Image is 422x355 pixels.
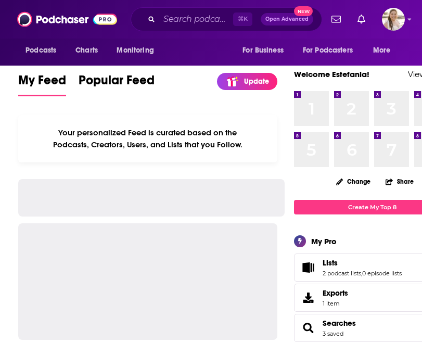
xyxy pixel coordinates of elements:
[17,9,117,29] img: Podchaser - Follow, Share and Rate Podcasts
[79,72,155,96] a: Popular Feed
[373,43,391,58] span: More
[117,43,154,58] span: Monitoring
[362,270,402,277] a: 0 episode lists
[296,41,368,60] button: open menu
[235,41,297,60] button: open menu
[217,73,277,90] a: Update
[353,10,369,28] a: Show notifications dropdown
[303,43,353,58] span: For Podcasters
[265,17,309,22] span: Open Advanced
[233,12,252,26] span: ⌘ K
[327,10,345,28] a: Show notifications dropdown
[18,72,66,94] span: My Feed
[79,72,155,94] span: Popular Feed
[298,290,318,305] span: Exports
[323,288,348,298] span: Exports
[323,258,338,268] span: Lists
[298,321,318,335] a: Searches
[69,41,104,60] a: Charts
[294,69,369,79] a: Welcome Estefania!
[18,41,70,60] button: open menu
[382,8,405,31] span: Logged in as acquavie
[382,8,405,31] img: User Profile
[361,270,362,277] span: ,
[330,175,377,188] button: Change
[382,8,405,31] button: Show profile menu
[323,300,348,307] span: 1 item
[242,43,284,58] span: For Business
[294,6,313,16] span: New
[75,43,98,58] span: Charts
[131,7,322,31] div: Search podcasts, credits, & more...
[244,77,269,86] p: Update
[109,41,167,60] button: open menu
[298,260,318,275] a: Lists
[159,11,233,28] input: Search podcasts, credits, & more...
[18,72,66,96] a: My Feed
[323,270,361,277] a: 2 podcast lists
[311,236,337,246] div: My Pro
[366,41,404,60] button: open menu
[25,43,56,58] span: Podcasts
[261,13,313,26] button: Open AdvancedNew
[385,171,414,192] button: Share
[323,330,343,337] a: 3 saved
[18,115,277,162] div: Your personalized Feed is curated based on the Podcasts, Creators, Users, and Lists that you Follow.
[323,319,356,328] a: Searches
[323,258,402,268] a: Lists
